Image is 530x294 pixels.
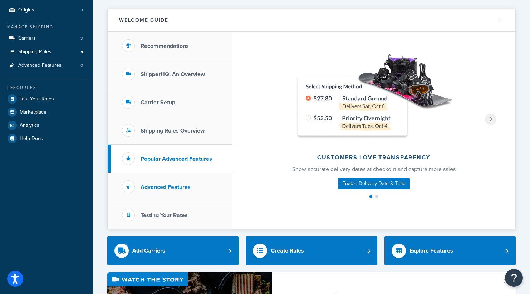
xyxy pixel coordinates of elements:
span: Analytics [20,123,39,129]
h3: Shipping Rules Overview [141,128,205,134]
a: Analytics [5,119,88,132]
span: Carriers [18,35,36,41]
a: Test Your Rates [5,93,88,105]
a: Help Docs [5,132,88,145]
span: 1 [82,7,83,13]
li: Carriers [5,32,88,45]
li: Origins [5,4,88,17]
span: Shipping Rules [18,49,51,55]
span: 0 [80,63,83,69]
a: Carriers3 [5,32,88,45]
a: Shipping Rules [5,45,88,59]
h3: ShipperHQ: An Overview [141,71,205,78]
span: 3 [80,35,83,41]
h2: Welcome Guide [119,18,168,23]
div: Resources [5,85,88,91]
button: Welcome Guide [108,9,515,32]
span: Origins [18,7,34,13]
h3: Popular Advanced Features [141,156,212,162]
a: Origins1 [5,4,88,17]
span: Advanced Features [18,63,62,69]
li: Advanced Features [5,59,88,72]
p: Show accurate delivery dates at checkout and capture more sales [280,164,468,174]
button: Open Resource Center [505,269,523,287]
div: Add Carriers [132,246,165,256]
a: Advanced Features0 [5,59,88,72]
span: Help Docs [20,136,43,142]
span: Test Your Rates [20,96,54,102]
a: Explore Features [384,236,516,265]
span: Marketplace [20,109,46,115]
a: Create Rules [246,236,377,265]
a: Add Carriers [107,236,239,265]
h3: Carrier Setup [141,99,175,106]
div: Explore Features [409,246,453,256]
a: Marketplace [5,106,88,119]
div: Manage Shipping [5,24,88,30]
img: Customers love transparency [293,49,454,139]
h3: Testing Your Rates [141,212,188,219]
a: Enable Delivery Date & Time [338,178,410,189]
div: Create Rules [271,246,304,256]
h3: Recommendations [141,43,189,49]
h3: Advanced Features [141,184,191,190]
h2: Customers love transparency [280,154,468,161]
